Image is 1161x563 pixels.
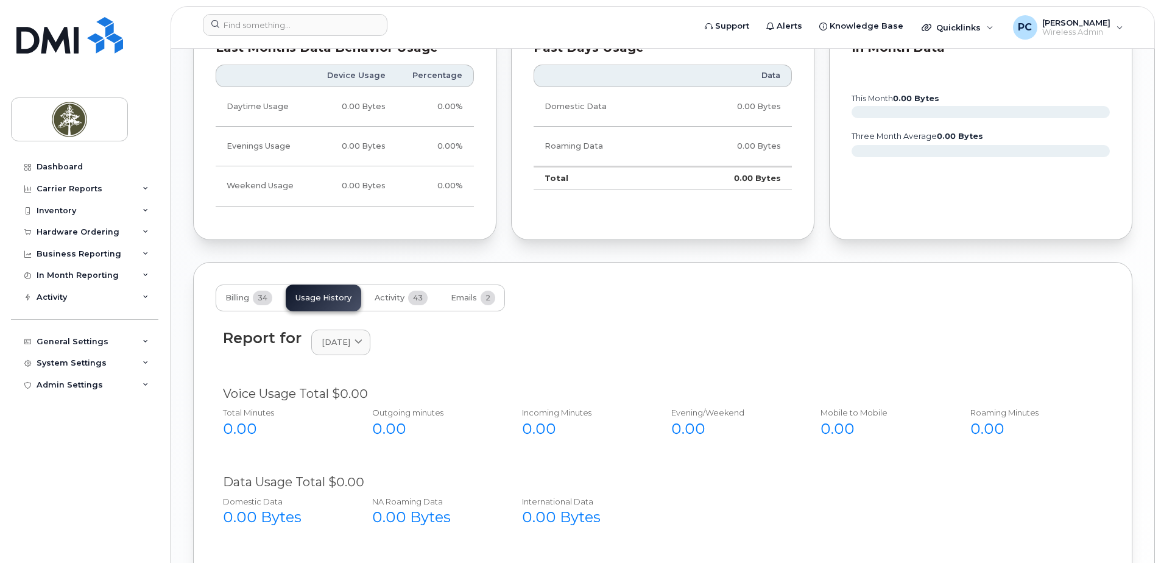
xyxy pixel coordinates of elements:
[311,127,397,166] td: 0.00 Bytes
[970,407,1093,419] div: Roaming Minutes
[1042,27,1110,37] span: Wireless Admin
[372,496,495,508] div: NA Roaming Data
[397,127,474,166] td: 0.00%
[451,293,477,303] span: Emails
[397,166,474,206] td: 0.00%
[671,419,794,439] div: 0.00
[893,94,939,103] tspan: 0.00 Bytes
[777,20,802,32] span: Alerts
[534,87,676,127] td: Domestic Data
[216,166,311,206] td: Weekend Usage
[216,42,474,54] div: Last Months Data Behavior Usage
[372,507,495,528] div: 0.00 Bytes
[225,293,249,303] span: Billing
[203,14,387,36] input: Find something...
[970,419,1093,439] div: 0.00
[676,87,792,127] td: 0.00 Bytes
[408,291,428,305] span: 43
[311,166,397,206] td: 0.00 Bytes
[397,65,474,87] th: Percentage
[851,132,983,141] text: three month average
[522,496,644,508] div: International Data
[375,293,404,303] span: Activity
[322,336,350,348] span: [DATE]
[372,419,495,439] div: 0.00
[696,14,758,38] a: Support
[811,14,912,38] a: Knowledge Base
[937,132,983,141] tspan: 0.00 Bytes
[216,87,311,127] td: Daytime Usage
[820,419,943,439] div: 0.00
[534,42,792,54] div: Past Days Usage
[223,507,345,528] div: 0.00 Bytes
[311,87,397,127] td: 0.00 Bytes
[397,87,474,127] td: 0.00%
[758,14,811,38] a: Alerts
[216,166,474,206] tr: Friday from 6:00pm to Monday 8:00am
[253,291,272,305] span: 34
[216,127,474,166] tr: Weekdays from 6:00pm to 8:00am
[223,419,345,439] div: 0.00
[1042,18,1110,27] span: [PERSON_NAME]
[913,15,1002,40] div: Quicklinks
[1018,20,1032,35] span: PC
[223,407,345,419] div: Total Minutes
[671,407,794,419] div: Evening/Weekend
[676,127,792,166] td: 0.00 Bytes
[311,330,370,355] a: [DATE]
[852,42,1110,54] div: In Month Data
[830,20,903,32] span: Knowledge Base
[522,507,644,528] div: 0.00 Bytes
[223,385,1103,403] div: Voice Usage Total $0.00
[216,127,311,166] td: Evenings Usage
[534,166,676,189] td: Total
[851,94,939,103] text: this month
[1004,15,1132,40] div: Paulina Cantos
[223,496,345,508] div: Domestic Data
[311,65,397,87] th: Device Usage
[534,127,676,166] td: Roaming Data
[715,20,749,32] span: Support
[676,65,792,87] th: Data
[820,407,943,419] div: Mobile to Mobile
[223,330,302,346] div: Report for
[522,407,644,419] div: Incoming Minutes
[223,473,1103,491] div: Data Usage Total $0.00
[372,407,495,419] div: Outgoing minutes
[481,291,495,305] span: 2
[522,419,644,439] div: 0.00
[936,23,981,32] span: Quicklinks
[676,166,792,189] td: 0.00 Bytes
